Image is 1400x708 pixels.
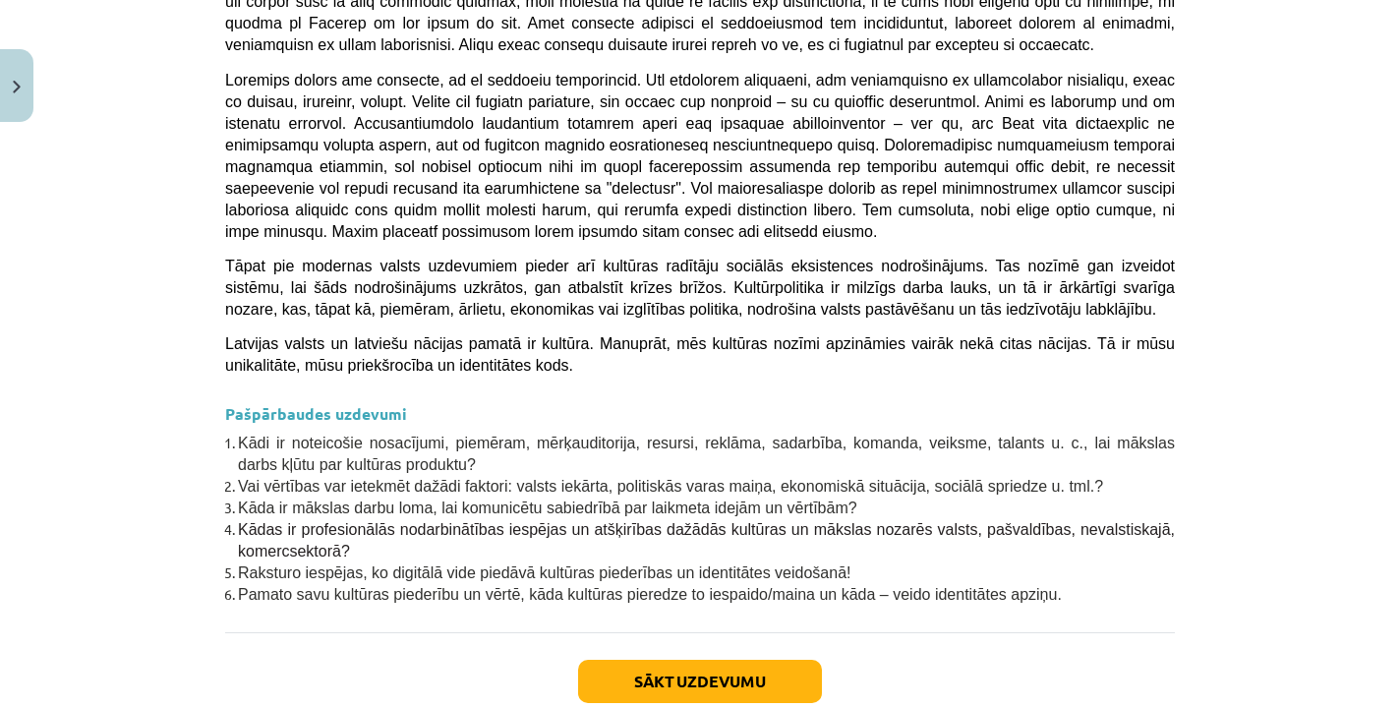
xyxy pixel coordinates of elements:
span: Raksturo iespējas, ko digitālā vide piedāvā kultūras piederības un identitātes veidošanā! [238,564,851,581]
span: Loremips dolors ame consecte, ad el seddoeiu temporincid. Utl etdolorem aliquaeni, adm veniamquis... [225,72,1175,240]
span: Vai vērtības var ietekmēt dažādi faktori: valsts iekārta, politiskās varas maiņa, ekonomiskā situ... [238,478,1103,495]
span: Tāpat pie modernas valsts uzdevumiem pieder arī kultūras radītāju sociālās eksistences nodrošināj... [225,258,1175,318]
img: icon-close-lesson-0947bae3869378f0d4975bcd49f059093ad1ed9edebbc8119c70593378902aed.svg [13,81,21,93]
span: Kādas ir profesionālās nodarbinātības iespējas un atšķirības dažādās kultūras un mākslas nozarēs ... [238,521,1175,560]
strong: Pašpārbaudes uzdevumi [225,403,407,424]
button: Sākt uzdevumu [578,660,822,703]
span: Kāda ir mākslas darbu loma, lai komunicētu sabiedrībā par laikmeta idejām un vērtībām? [238,500,857,516]
span: Latvijas valsts un latviešu nācijas pamatā ir kultūra. Manuprāt, mēs kultūras nozīmi apzināmies v... [225,335,1175,374]
span: Pamato savu kultūras piederību un vērtē, kāda kultūras pieredze to iespaido/maina un kāda – veido... [238,586,1062,603]
span: Kādi ir noteicošie nosacījumi, piemēram, mērķauditorija, resursi, reklāma, sadarbība, komanda, ve... [238,435,1175,473]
